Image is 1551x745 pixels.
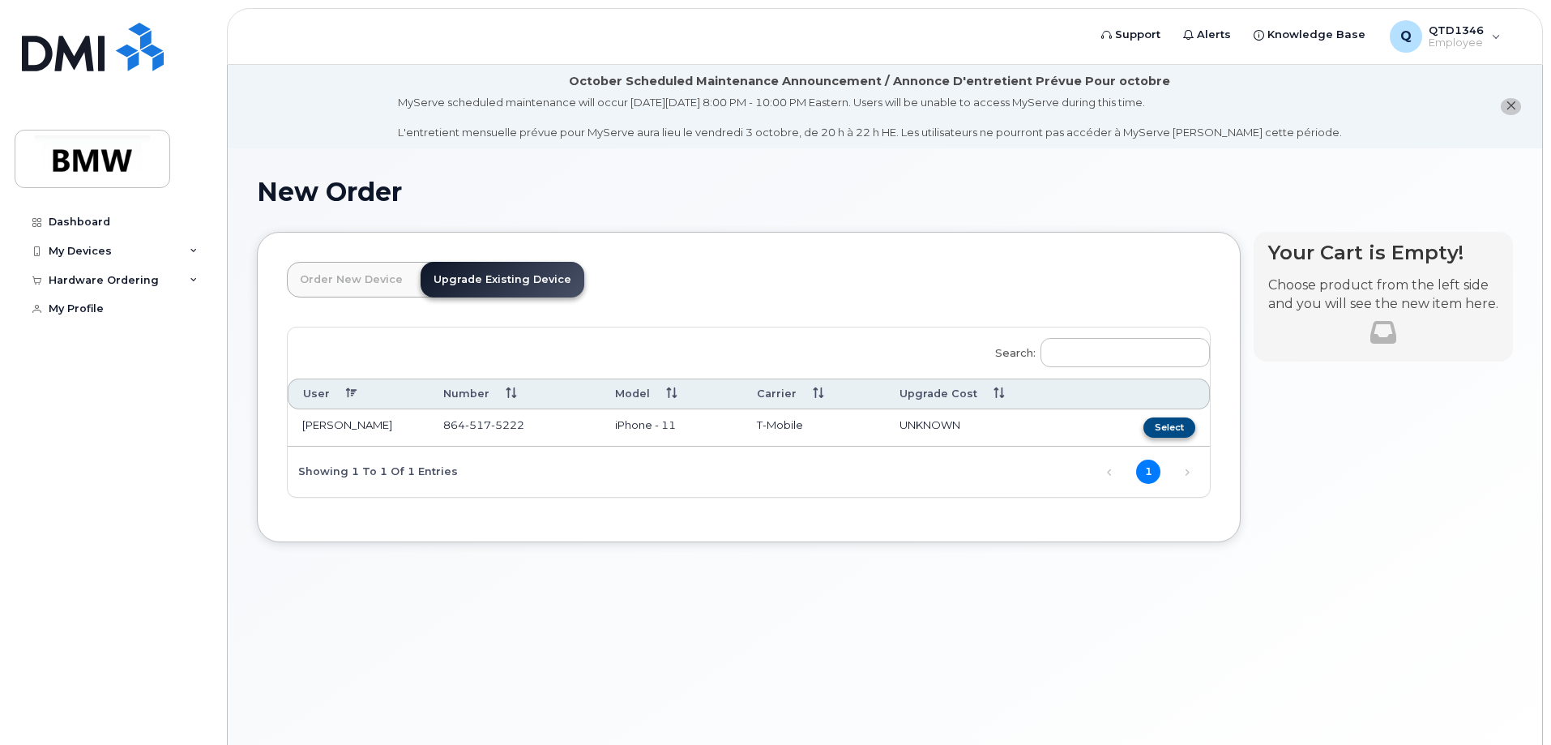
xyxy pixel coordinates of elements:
th: Upgrade Cost: activate to sort column ascending [885,379,1085,409]
iframe: Messenger Launcher [1480,674,1539,733]
a: Next [1175,460,1199,485]
label: Search: [985,328,1210,373]
span: 517 [465,418,491,431]
p: Choose product from the left side and you will see the new item here. [1268,276,1498,314]
a: Order New Device [287,262,416,298]
th: Model: activate to sort column ascending [600,379,742,409]
span: 864 [443,418,524,431]
span: 5222 [491,418,524,431]
div: October Scheduled Maintenance Announcement / Annonce D'entretient Prévue Pour octobre [569,73,1170,90]
button: Select [1143,417,1195,438]
span: UNKNOWN [899,418,960,431]
a: 1 [1136,460,1160,484]
input: Search: [1040,338,1210,367]
h4: Your Cart is Empty! [1268,242,1498,263]
td: iPhone - 11 [600,409,742,447]
td: [PERSON_NAME] [288,409,429,447]
a: Upgrade Existing Device [421,262,584,298]
div: MyServe scheduled maintenance will occur [DATE][DATE] 8:00 PM - 10:00 PM Eastern. Users will be u... [398,95,1342,140]
th: Number: activate to sort column ascending [429,379,601,409]
a: Previous [1097,460,1122,485]
td: T-Mobile [742,409,885,447]
h1: New Order [257,178,1513,206]
div: Showing 1 to 1 of 1 entries [288,457,458,485]
button: close notification [1501,98,1521,115]
th: User: activate to sort column descending [288,379,429,409]
th: Carrier: activate to sort column ascending [742,379,885,409]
